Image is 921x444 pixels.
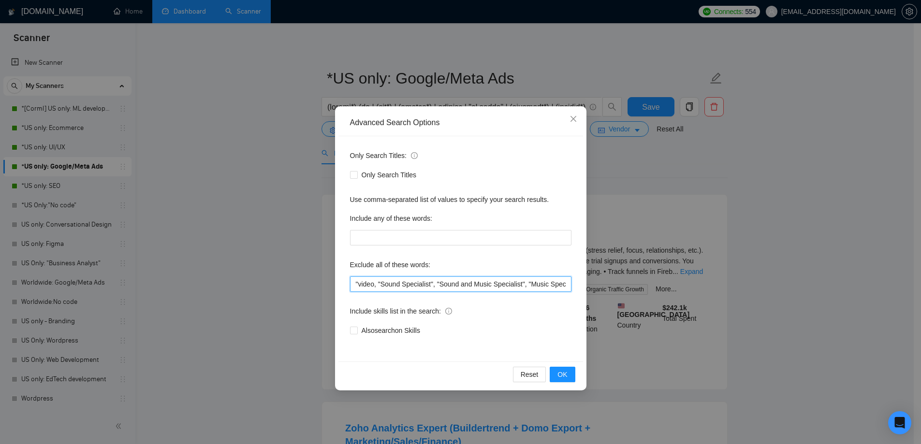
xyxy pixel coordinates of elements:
label: Include any of these words: [350,211,432,226]
span: Only Search Titles: [350,150,418,161]
div: Use comma-separated list of values to specify your search results. [350,194,571,205]
button: Reset [513,367,546,382]
span: OK [557,369,567,380]
span: Include skills list in the search: [350,306,452,316]
span: Reset [521,369,539,380]
div: Open Intercom Messenger [888,411,911,434]
label: Exclude all of these words: [350,257,431,272]
span: close [570,115,577,123]
button: OK [550,367,575,382]
button: Close [560,106,586,132]
span: Also search on Skills [358,325,424,336]
span: Only Search Titles [358,170,421,180]
span: info-circle [445,308,452,315]
div: Advanced Search Options [350,117,571,128]
span: info-circle [411,152,418,159]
